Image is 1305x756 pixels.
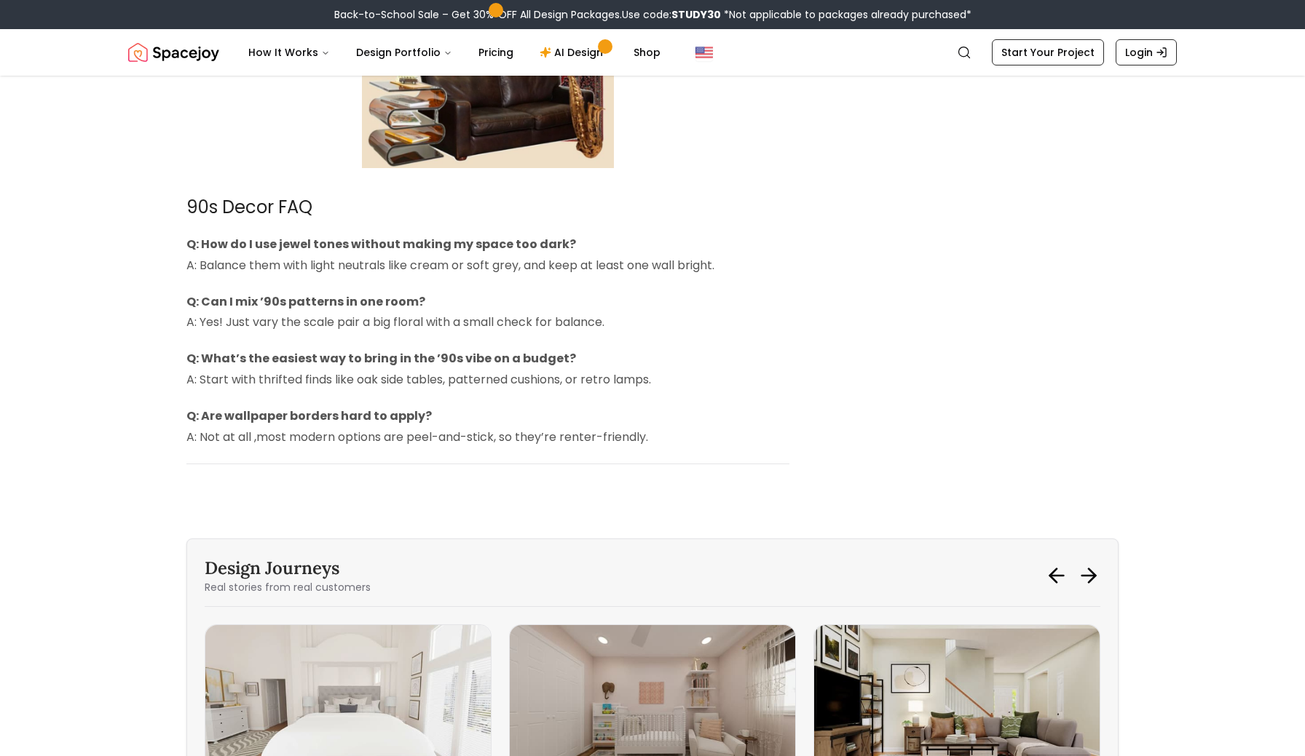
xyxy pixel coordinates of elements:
[128,29,1177,76] nav: Global
[622,7,721,22] span: Use code:
[528,38,619,67] a: AI Design
[186,350,576,367] strong: Q: What’s the easiest way to bring in the ’90s vibe on a budget?
[186,234,789,276] p: A: Balance them with light neutrals like cream or soft grey, and keep at least one wall bright.
[186,292,789,334] p: A: Yes! Just vary the scale pair a big floral with a small check for balance.
[344,38,464,67] button: Design Portfolio
[992,39,1104,65] a: Start Your Project
[695,44,713,61] img: United States
[128,38,219,67] img: Spacejoy Logo
[671,7,721,22] b: STUDY30
[186,406,789,448] p: A: Not at all ,most modern options are peel-and-stick, so they’re renter-friendly.
[205,580,371,594] p: Real stories from real customers
[186,293,425,310] strong: Q: Can I mix ’90s patterns in one room?
[205,557,371,580] h3: Design Journeys
[186,191,789,223] h2: 90s Decor FAQ
[128,38,219,67] a: Spacejoy
[186,349,789,391] p: A: Start with thrifted finds like oak side tables, patterned cushions, or retro lamps.
[622,38,672,67] a: Shop
[334,7,971,22] div: Back-to-School Sale – Get 30% OFF All Design Packages.
[1116,39,1177,65] a: Login
[237,38,672,67] nav: Main
[721,7,971,22] span: *Not applicable to packages already purchased*
[237,38,342,67] button: How It Works
[186,407,432,424] strong: Q: Are wallpaper borders hard to apply?
[186,236,576,252] strong: Q: How do I use jewel tones without making my space too dark?
[467,38,525,67] a: Pricing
